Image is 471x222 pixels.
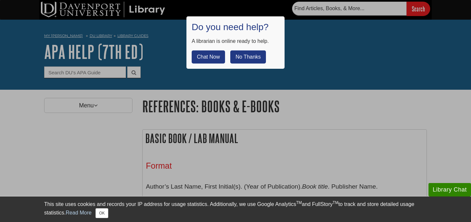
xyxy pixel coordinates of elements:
a: Read More [66,210,92,215]
div: This site uses cookies and records your IP address for usage statistics. Additionally, we use Goo... [44,200,427,218]
sup: TM [296,200,302,205]
div: A librarian is online ready to help. [192,37,279,45]
button: Chat Now [192,50,225,64]
sup: TM [333,200,338,205]
button: No Thanks [230,50,266,64]
button: Close [96,208,108,218]
h1: Do you need help? [192,22,279,33]
button: Library Chat [428,183,471,196]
